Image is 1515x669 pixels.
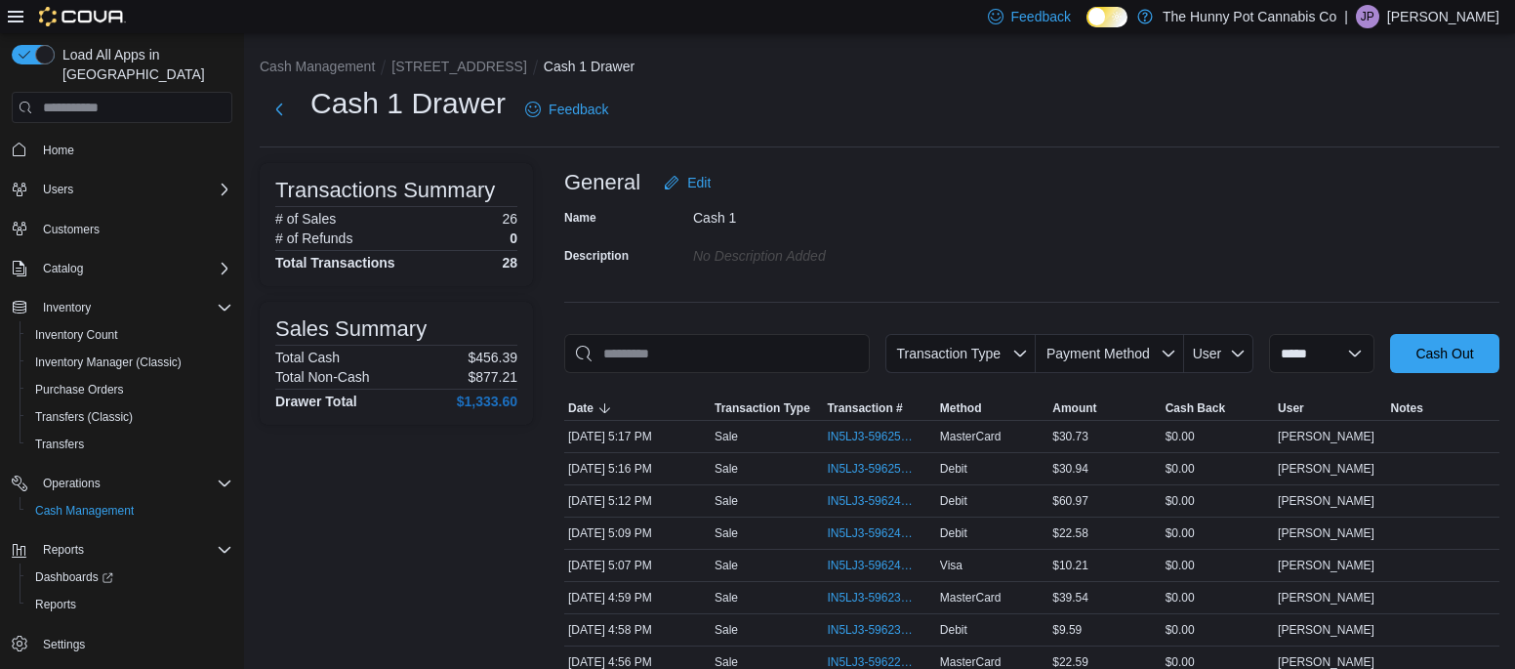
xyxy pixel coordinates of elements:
[885,334,1036,373] button: Transaction Type
[502,255,517,271] h4: 28
[940,558,962,573] span: Visa
[564,489,711,513] div: [DATE] 5:12 PM
[564,586,711,609] div: [DATE] 4:59 PM
[35,633,93,656] a: Settings
[827,489,931,513] button: IN5LJ3-5962487
[27,433,92,456] a: Transfers
[1391,400,1423,416] span: Notes
[275,211,336,227] h6: # of Sales
[940,590,1002,606] span: MasterCard
[827,558,912,573] span: IN5LJ3-5962417
[4,176,240,203] button: Users
[827,522,931,545] button: IN5LJ3-5962448
[517,90,616,129] a: Feedback
[564,457,711,481] div: [DATE] 5:16 PM
[20,591,240,618] button: Reports
[1278,590,1374,606] span: [PERSON_NAME]
[564,425,711,448] div: [DATE] 5:17 PM
[715,461,738,477] p: Sale
[35,409,133,425] span: Transfers (Classic)
[35,139,82,162] a: Home
[43,143,74,158] span: Home
[1162,586,1274,609] div: $0.00
[43,300,91,315] span: Inventory
[1387,5,1499,28] p: [PERSON_NAME]
[20,403,240,431] button: Transfers (Classic)
[260,90,299,129] button: Next
[715,622,738,638] p: Sale
[20,431,240,458] button: Transfers
[1387,397,1499,420] button: Notes
[35,355,182,370] span: Inventory Manager (Classic)
[27,405,141,429] a: Transfers (Classic)
[1193,346,1222,361] span: User
[43,182,73,197] span: Users
[275,179,495,202] h3: Transactions Summary
[35,538,232,562] span: Reports
[275,350,340,365] h6: Total Cash
[4,630,240,658] button: Settings
[35,137,232,161] span: Home
[940,461,967,477] span: Debit
[1166,400,1225,416] span: Cash Back
[715,400,810,416] span: Transaction Type
[1278,493,1374,509] span: [PERSON_NAME]
[43,637,85,652] span: Settings
[940,622,967,638] span: Debit
[544,59,635,74] button: Cash 1 Drawer
[27,433,232,456] span: Transfers
[1052,558,1088,573] span: $10.21
[4,215,240,243] button: Customers
[827,400,902,416] span: Transaction #
[827,525,912,541] span: IN5LJ3-5962448
[1278,622,1374,638] span: [PERSON_NAME]
[275,255,395,271] h4: Total Transactions
[1046,346,1150,361] span: Payment Method
[35,382,124,397] span: Purchase Orders
[4,536,240,564] button: Reports
[20,321,240,349] button: Inventory Count
[27,351,232,374] span: Inventory Manager (Classic)
[1162,397,1274,420] button: Cash Back
[693,202,955,226] div: Cash 1
[564,248,629,264] label: Description
[39,7,126,26] img: Cova
[27,378,132,401] a: Purchase Orders
[457,394,517,409] h4: $1,333.60
[1184,334,1253,373] button: User
[20,349,240,376] button: Inventory Manager (Classic)
[27,378,232,401] span: Purchase Orders
[1086,7,1127,27] input: Dark Mode
[715,590,738,606] p: Sale
[35,437,84,452] span: Transfers
[35,472,232,495] span: Operations
[1274,397,1386,420] button: User
[1278,429,1374,444] span: [PERSON_NAME]
[4,135,240,163] button: Home
[35,257,91,280] button: Catalog
[1036,334,1184,373] button: Payment Method
[35,178,232,201] span: Users
[827,622,912,638] span: IN5LJ3-5962313
[27,405,232,429] span: Transfers (Classic)
[4,470,240,497] button: Operations
[275,369,370,385] h6: Total Non-Cash
[35,218,107,241] a: Customers
[1344,5,1348,28] p: |
[940,525,967,541] span: Debit
[27,593,232,616] span: Reports
[510,230,517,246] p: 0
[1086,27,1087,28] span: Dark Mode
[1052,461,1088,477] span: $30.94
[35,296,99,319] button: Inventory
[1163,5,1336,28] p: The Hunny Pot Cannabis Co
[564,210,596,226] label: Name
[827,425,931,448] button: IN5LJ3-5962548
[827,586,931,609] button: IN5LJ3-5962329
[43,476,101,491] span: Operations
[823,397,935,420] button: Transaction #
[468,350,517,365] p: $456.39
[896,346,1001,361] span: Transaction Type
[35,296,232,319] span: Inventory
[827,618,931,642] button: IN5LJ3-5962313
